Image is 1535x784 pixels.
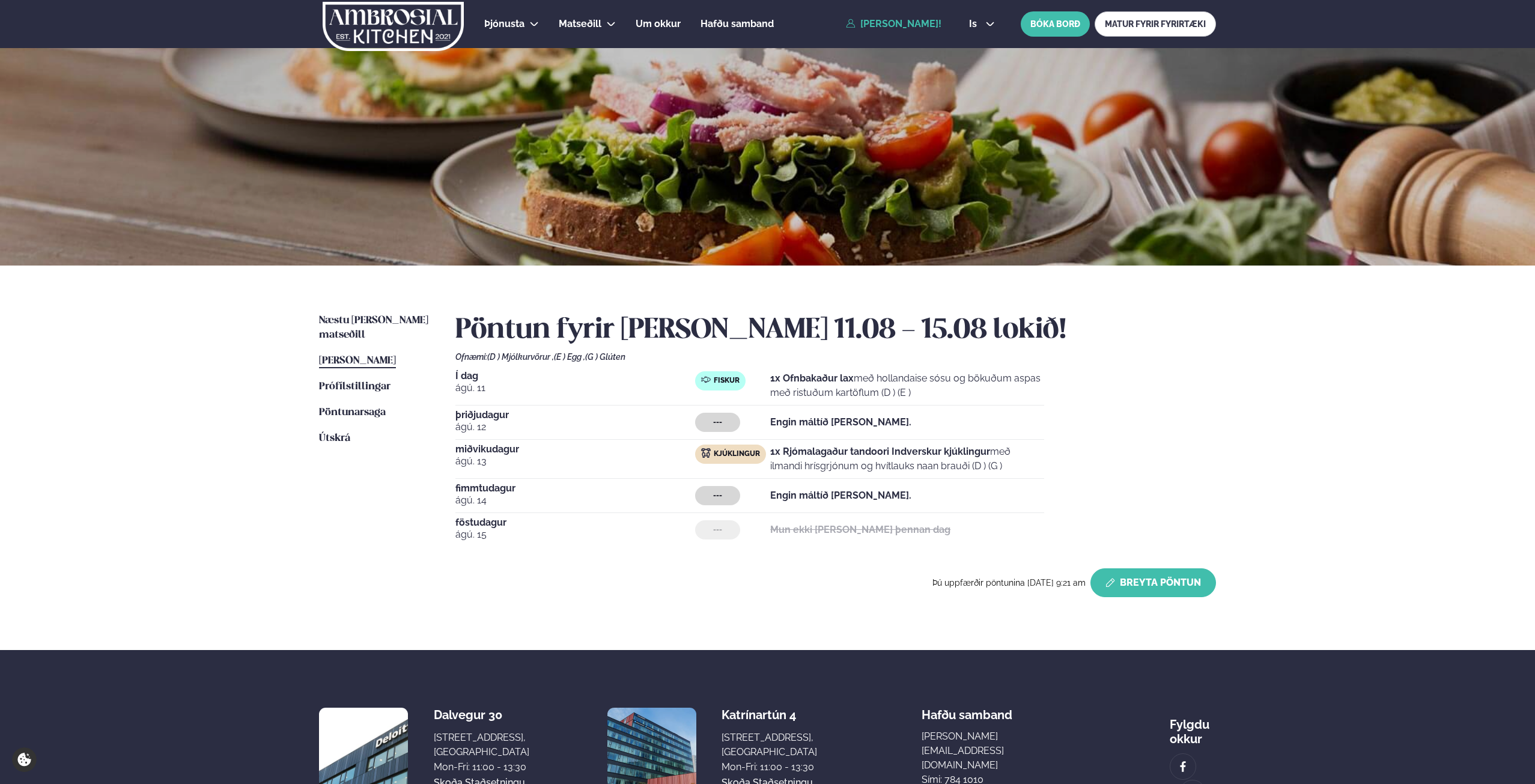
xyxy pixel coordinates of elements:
[585,352,625,362] span: (G ) Glúten
[1170,708,1216,746] div: Fylgdu okkur
[434,708,529,722] div: Dalvegur 30
[455,484,695,493] span: fimmtudagur
[922,729,1066,773] a: [PERSON_NAME][EMAIL_ADDRESS][DOMAIN_NAME]
[714,376,740,386] span: Fiskur
[770,445,1044,473] p: með ilmandi hrísgrjónum og hvítlauks naan brauði (D ) (G )
[922,698,1012,722] span: Hafðu samband
[846,19,941,29] a: [PERSON_NAME]!
[455,314,1216,347] h2: Pöntun fyrir [PERSON_NAME] 11.08 - 15.08 lokið!
[770,371,1044,400] p: með hollandaise sósu og bökuðum aspas með ristuðum kartöflum (D ) (E )
[1090,568,1216,597] button: Breyta Pöntun
[319,356,396,366] span: [PERSON_NAME]
[319,407,386,418] span: Pöntunarsaga
[770,490,911,501] strong: Engin máltíð [PERSON_NAME].
[319,406,386,420] a: Pöntunarsaga
[770,524,950,535] strong: Mun ekki [PERSON_NAME] þennan dag
[484,17,524,31] a: Þjónusta
[713,525,722,535] span: ---
[455,445,695,454] span: miðvikudagur
[319,315,428,340] span: Næstu [PERSON_NAME] matseðill
[319,431,350,446] a: Útskrá
[701,448,711,458] img: chicken.svg
[701,375,711,384] img: fish.svg
[1176,760,1190,774] img: image alt
[484,18,524,29] span: Þjónusta
[487,352,554,362] span: (D ) Mjólkurvörur ,
[455,420,695,434] span: ágú. 12
[319,381,391,392] span: Prófílstillingar
[559,18,601,29] span: Matseðill
[770,446,990,457] strong: 1x Rjómalagaður tandoori Indverskur kjúklingur
[455,352,1216,362] div: Ofnæmi:
[636,18,681,29] span: Um okkur
[455,518,695,527] span: föstudagur
[701,17,774,31] a: Hafðu samband
[319,380,391,394] a: Prófílstillingar
[455,381,695,395] span: ágú. 11
[722,708,817,722] div: Katrínartún 4
[770,416,911,428] strong: Engin máltíð [PERSON_NAME].
[770,372,854,384] strong: 1x Ofnbakaður lax
[455,410,695,420] span: þriðjudagur
[319,314,431,342] a: Næstu [PERSON_NAME] matseðill
[1021,11,1090,37] button: BÓKA BORÐ
[319,433,350,443] span: Útskrá
[714,449,760,459] span: Kjúklingur
[554,352,585,362] span: (E ) Egg ,
[932,578,1086,588] span: Þú uppfærðir pöntunina [DATE] 9:21 am
[636,17,681,31] a: Um okkur
[713,418,722,427] span: ---
[1170,754,1196,779] a: image alt
[1095,11,1216,37] a: MATUR FYRIR FYRIRTÆKI
[455,454,695,469] span: ágú. 13
[722,760,817,774] div: Mon-Fri: 11:00 - 13:30
[434,760,529,774] div: Mon-Fri: 11:00 - 13:30
[722,731,817,759] div: [STREET_ADDRESS], [GEOGRAPHIC_DATA]
[969,19,980,29] span: is
[701,18,774,29] span: Hafðu samband
[319,354,396,368] a: [PERSON_NAME]
[559,17,601,31] a: Matseðill
[959,19,1005,29] button: is
[434,731,529,759] div: [STREET_ADDRESS], [GEOGRAPHIC_DATA]
[12,747,37,772] a: Cookie settings
[455,371,695,381] span: Í dag
[713,491,722,500] span: ---
[455,527,695,542] span: ágú. 15
[455,493,695,508] span: ágú. 14
[321,2,465,51] img: logo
